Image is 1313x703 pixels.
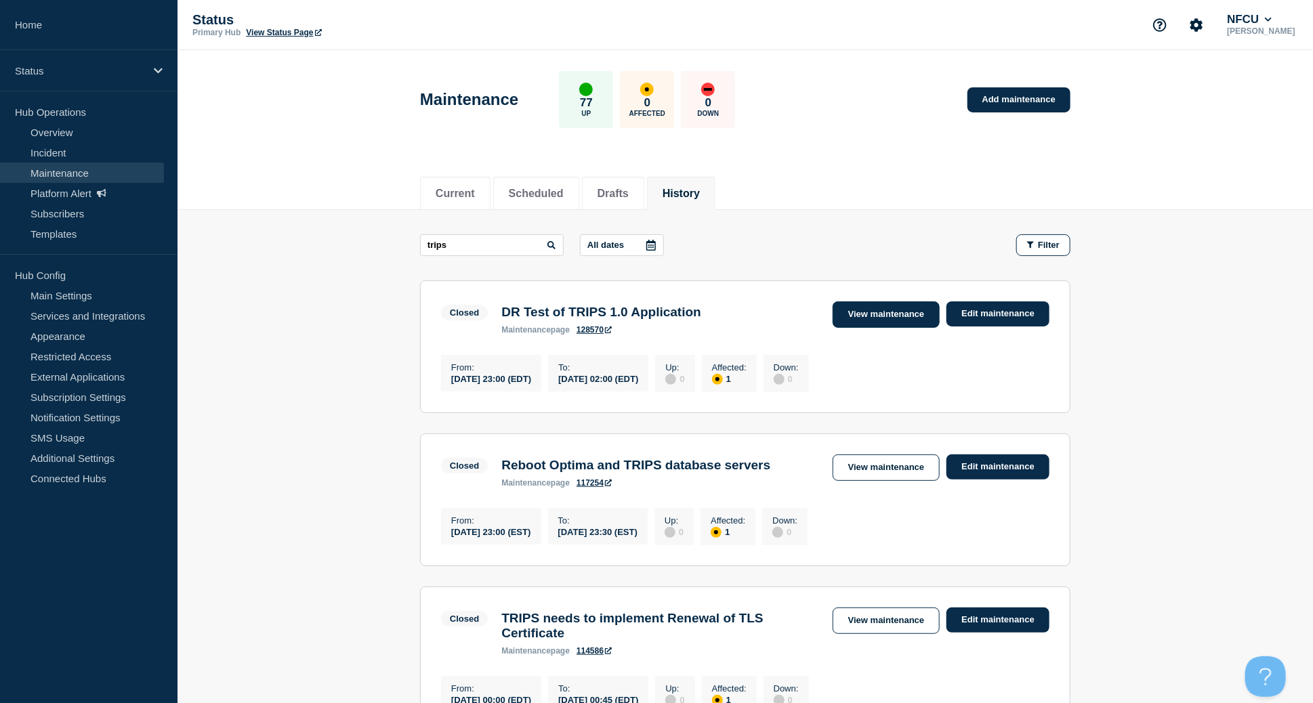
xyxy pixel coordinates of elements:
p: All dates [587,240,624,250]
div: 1 [712,372,747,385]
a: 128570 [577,325,612,335]
div: Closed [450,614,479,624]
p: 0 [644,96,650,110]
a: Edit maintenance [946,301,1049,326]
div: up [579,83,593,96]
p: Up : [665,362,684,372]
div: 0 [665,372,684,385]
p: Status [15,65,145,77]
p: To : [558,515,638,526]
button: NFCU [1224,13,1274,26]
a: Edit maintenance [946,454,1049,480]
a: 114586 [577,646,612,656]
p: Status [192,12,463,28]
div: [DATE] 02:00 (EDT) [558,372,638,384]
p: Down [698,110,720,117]
p: From : [451,683,531,694]
button: All dates [580,234,664,256]
a: Add maintenance [967,87,1070,112]
button: History [663,188,700,200]
p: [PERSON_NAME] [1224,26,1298,36]
span: maintenance [501,325,551,335]
a: View maintenance [833,301,940,328]
input: Search maintenances [420,234,564,256]
p: To : [558,362,638,372]
p: Down : [774,362,799,372]
button: Current [436,188,475,200]
div: down [701,83,715,96]
div: affected [711,527,722,538]
div: disabled [665,527,675,538]
p: Affected : [712,683,747,694]
p: 77 [580,96,593,110]
div: [DATE] 23:30 (EST) [558,526,638,537]
a: View Status Page [246,28,321,37]
div: Closed [450,461,479,471]
button: Filter [1016,234,1070,256]
a: 117254 [577,478,612,488]
p: Affected : [711,515,745,526]
p: Up [581,110,591,117]
p: Primary Hub [192,28,241,37]
span: Filter [1038,240,1060,250]
div: Closed [450,307,479,318]
div: disabled [772,527,783,538]
p: Down : [774,683,799,694]
iframe: Help Scout Beacon - Open [1245,656,1286,697]
p: page [501,325,570,335]
p: page [501,646,570,656]
a: View maintenance [833,608,940,634]
div: disabled [774,374,785,385]
a: Edit maintenance [946,608,1049,633]
h3: DR Test of TRIPS 1.0 Application [501,305,701,320]
p: 0 [705,96,711,110]
button: Account settings [1182,11,1211,39]
div: affected [712,374,723,385]
p: Affected [629,110,665,117]
p: From : [451,362,531,372]
p: From : [451,515,531,526]
div: 0 [774,372,799,385]
p: To : [558,683,638,694]
p: Up : [665,515,684,526]
p: Affected : [712,362,747,372]
div: 0 [772,526,797,538]
div: 0 [665,526,684,538]
h1: Maintenance [420,90,518,109]
div: 1 [711,526,745,538]
h3: TRIPS needs to implement Renewal of TLS Certificate [501,611,819,641]
span: maintenance [501,646,551,656]
div: affected [640,83,654,96]
p: Up : [665,683,684,694]
p: page [501,478,570,488]
a: View maintenance [833,454,940,481]
div: [DATE] 23:00 (EST) [451,526,531,537]
span: maintenance [501,478,551,488]
button: Support [1146,11,1174,39]
h3: Reboot Optima and TRIPS database servers [501,458,770,473]
p: Down : [772,515,797,526]
button: Drafts [598,188,629,200]
div: disabled [665,374,676,385]
button: Scheduled [509,188,564,200]
div: [DATE] 23:00 (EDT) [451,372,531,384]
